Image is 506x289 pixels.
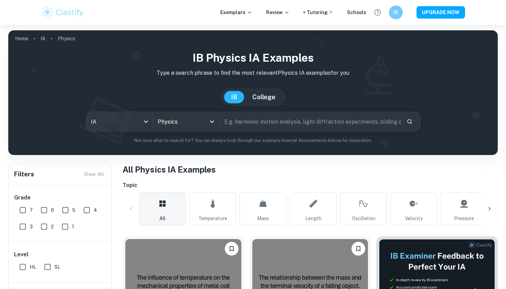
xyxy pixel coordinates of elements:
[94,206,97,214] span: 4
[15,34,28,43] a: Home
[245,91,282,103] button: College
[72,223,74,230] span: 1
[14,50,492,66] h1: IB Physics IA examples
[30,263,36,271] span: HL
[51,206,54,214] span: 6
[123,163,498,176] h1: All Physics IA Examples
[392,9,400,16] h6: IS
[14,169,34,179] h6: Filters
[224,91,244,103] button: IB
[417,6,465,19] button: UPGRADE NOW
[14,194,106,202] h6: Grade
[266,9,289,16] p: Review
[404,116,415,127] button: Search
[14,69,492,77] p: Type a search phrase to find the most relevant Physics IA examples for you
[54,263,60,271] span: SL
[372,7,383,18] button: Help and Feedback
[14,137,492,144] p: Not sure what to search for? You can always look through our example Internal Assessments below f...
[86,112,152,131] div: IA
[159,215,166,222] span: All
[351,242,365,256] button: Bookmark
[30,206,33,214] span: 7
[41,34,45,43] a: IA
[225,242,239,256] button: Bookmark
[72,206,75,214] span: 5
[123,181,498,189] h6: Topic
[58,35,75,42] p: Physics
[307,9,333,16] a: Tutoring
[352,215,376,222] span: Oscillation
[454,215,474,222] span: Pressure
[405,215,423,222] span: Velocity
[14,250,106,259] h6: Level
[220,112,401,131] input: E.g. harmonic motion analysis, light diffraction experiments, sliding objects down a ramp...
[305,215,321,222] span: Length
[347,9,366,16] a: Schools
[8,30,498,155] img: profile cover
[207,117,217,126] button: Open
[51,223,54,230] span: 2
[41,6,85,19] img: Clastify logo
[198,215,227,222] span: Temperature
[30,223,33,230] span: 3
[257,215,269,222] span: Mass
[389,6,403,19] button: IS
[220,9,252,16] p: Exemplars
